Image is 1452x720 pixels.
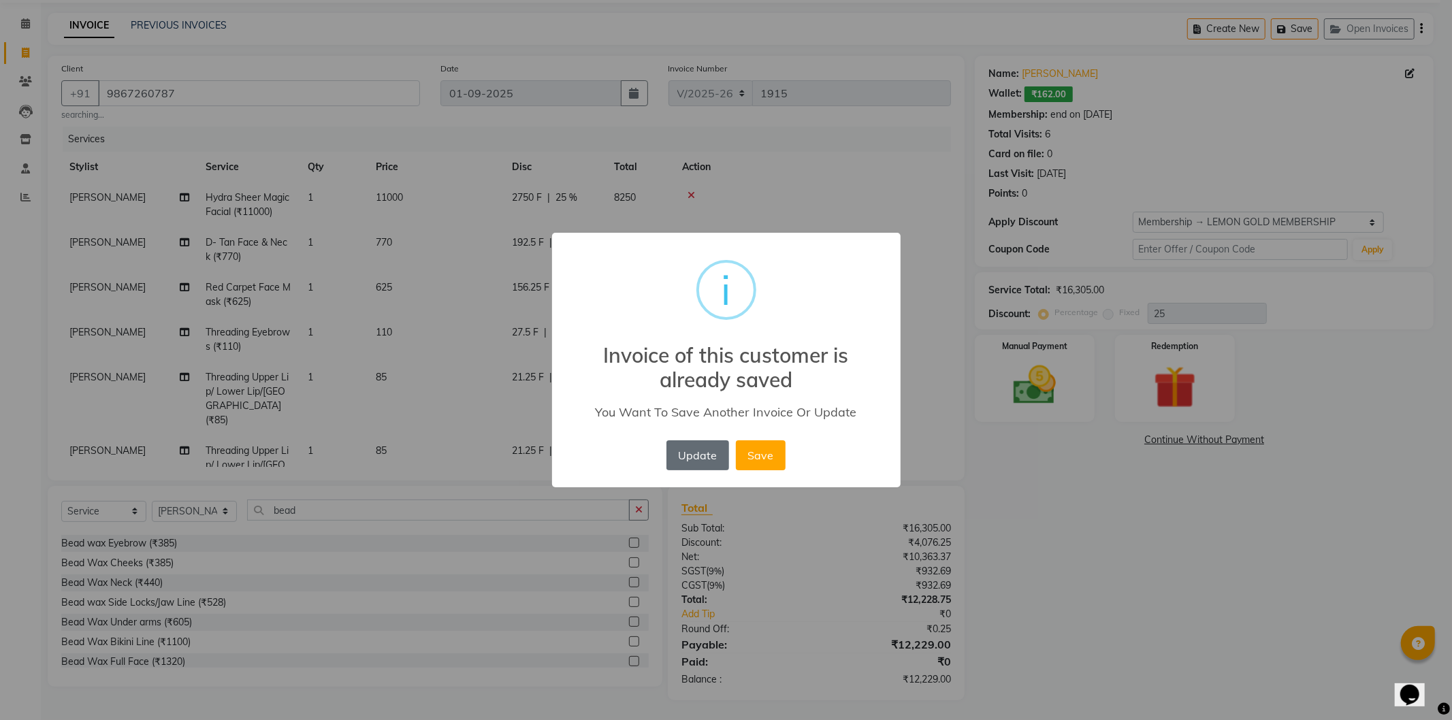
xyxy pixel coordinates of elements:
h2: Invoice of this customer is already saved [552,327,901,392]
div: i [722,263,731,317]
iframe: chat widget [1395,666,1438,706]
button: Update [666,440,729,470]
button: Save [736,440,786,470]
div: You Want To Save Another Invoice Or Update [571,404,880,420]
